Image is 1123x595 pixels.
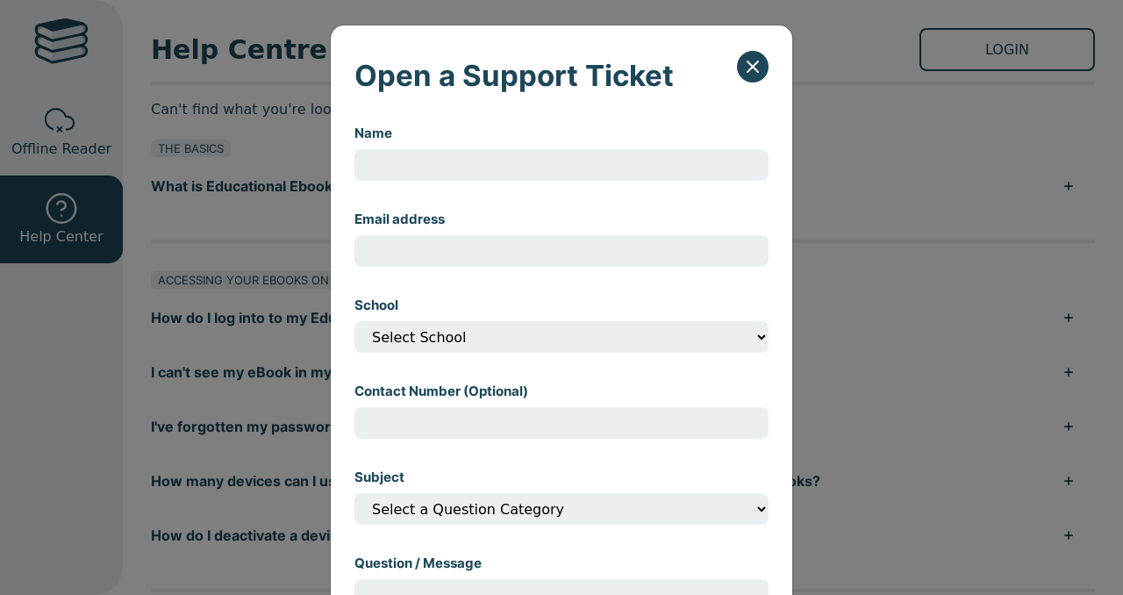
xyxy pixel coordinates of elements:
[354,469,404,486] label: Subject
[354,297,398,314] label: School
[354,211,445,228] label: Email address
[354,125,392,142] label: Name
[354,383,528,400] label: Contact Number (Optional)
[354,555,482,572] label: Question / Message
[354,49,674,102] h5: Open a Support Ticket
[737,51,769,82] button: Close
